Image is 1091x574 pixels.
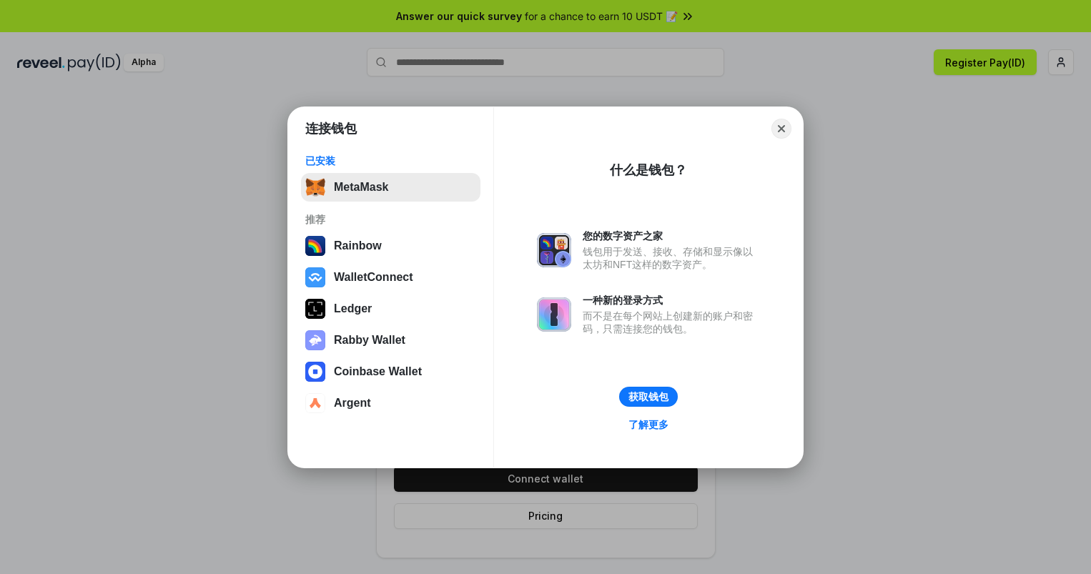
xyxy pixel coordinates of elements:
div: 而不是在每个网站上创建新的账户和密码，只需连接您的钱包。 [583,310,760,335]
button: Ledger [301,295,480,323]
img: svg+xml,%3Csvg%20width%3D%2228%22%20height%3D%2228%22%20viewBox%3D%220%200%2028%2028%22%20fill%3D... [305,393,325,413]
div: 获取钱包 [628,390,668,403]
button: 获取钱包 [619,387,678,407]
button: Coinbase Wallet [301,357,480,386]
img: svg+xml,%3Csvg%20width%3D%2228%22%20height%3D%2228%22%20viewBox%3D%220%200%2028%2028%22%20fill%3D... [305,267,325,287]
img: svg+xml,%3Csvg%20width%3D%2228%22%20height%3D%2228%22%20viewBox%3D%220%200%2028%2028%22%20fill%3D... [305,362,325,382]
div: MetaMask [334,181,388,194]
img: svg+xml,%3Csvg%20xmlns%3D%22http%3A%2F%2Fwww.w3.org%2F2000%2Fsvg%22%20fill%3D%22none%22%20viewBox... [537,297,571,332]
div: WalletConnect [334,271,413,284]
div: 一种新的登录方式 [583,294,760,307]
div: Ledger [334,302,372,315]
div: 推荐 [305,213,476,226]
img: svg+xml,%3Csvg%20xmlns%3D%22http%3A%2F%2Fwww.w3.org%2F2000%2Fsvg%22%20fill%3D%22none%22%20viewBox... [305,330,325,350]
div: 您的数字资产之家 [583,229,760,242]
div: 什么是钱包？ [610,162,687,179]
button: Rainbow [301,232,480,260]
button: Rabby Wallet [301,326,480,355]
div: 钱包用于发送、接收、存储和显示像以太坊和NFT这样的数字资产。 [583,245,760,271]
div: Argent [334,397,371,410]
img: svg+xml,%3Csvg%20width%3D%22120%22%20height%3D%22120%22%20viewBox%3D%220%200%20120%20120%22%20fil... [305,236,325,256]
h1: 连接钱包 [305,120,357,137]
div: Coinbase Wallet [334,365,422,378]
div: Rainbow [334,239,382,252]
img: svg+xml,%3Csvg%20fill%3D%22none%22%20height%3D%2233%22%20viewBox%3D%220%200%2035%2033%22%20width%... [305,177,325,197]
button: MetaMask [301,173,480,202]
a: 了解更多 [620,415,677,434]
div: 了解更多 [628,418,668,431]
button: WalletConnect [301,263,480,292]
img: svg+xml,%3Csvg%20xmlns%3D%22http%3A%2F%2Fwww.w3.org%2F2000%2Fsvg%22%20fill%3D%22none%22%20viewBox... [537,233,571,267]
div: Rabby Wallet [334,334,405,347]
div: 已安装 [305,154,476,167]
button: Close [771,119,791,139]
button: Argent [301,389,480,417]
img: svg+xml,%3Csvg%20xmlns%3D%22http%3A%2F%2Fwww.w3.org%2F2000%2Fsvg%22%20width%3D%2228%22%20height%3... [305,299,325,319]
